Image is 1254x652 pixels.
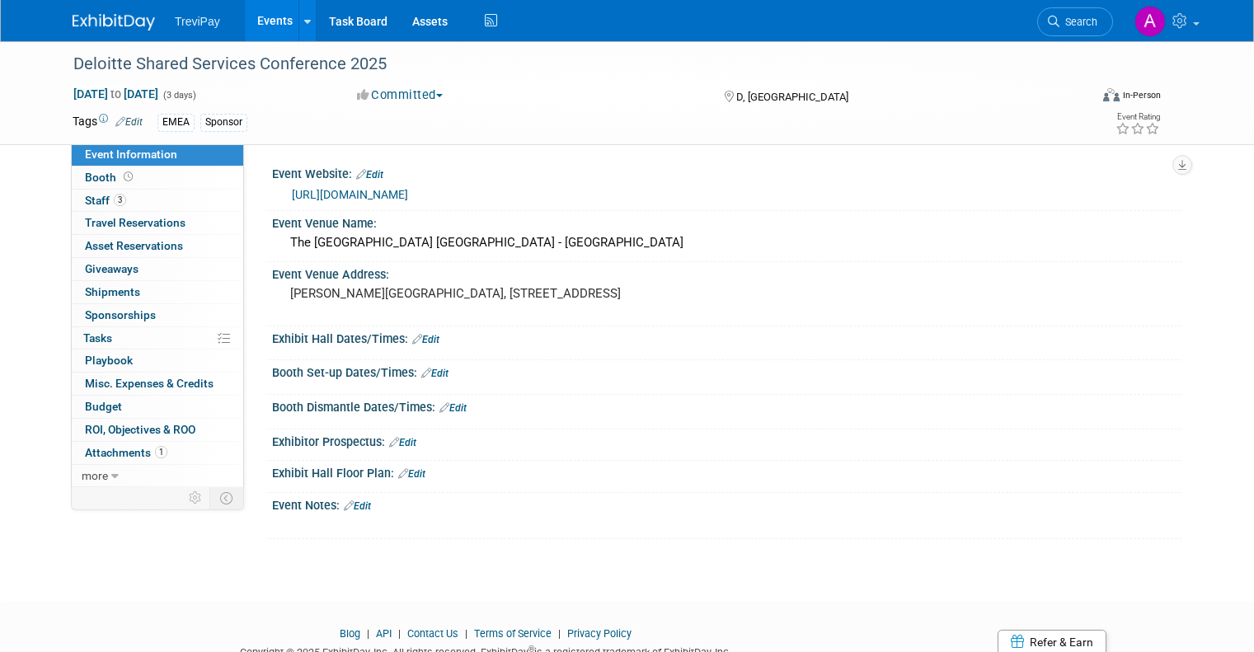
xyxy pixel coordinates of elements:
a: Contact Us [407,627,458,640]
div: Booth Dismantle Dates/Times: [272,395,1181,416]
div: The [GEOGRAPHIC_DATA] [GEOGRAPHIC_DATA] - [GEOGRAPHIC_DATA] [284,230,1169,256]
a: Terms of Service [474,627,552,640]
td: Tags [73,113,143,132]
a: Misc. Expenses & Credits [72,373,243,395]
div: Event Format [1000,86,1161,110]
img: Alen Lovric [1134,6,1166,37]
a: Blog [340,627,360,640]
img: Format-Inperson.png [1103,88,1120,101]
span: Event Information [85,148,177,161]
a: API [376,627,392,640]
a: Search [1037,7,1113,36]
span: Sponsorships [85,308,156,321]
a: Edit [439,402,467,414]
span: Misc. Expenses & Credits [85,377,214,390]
a: Playbook [72,349,243,372]
span: D, [GEOGRAPHIC_DATA] [736,91,848,103]
a: Edit [398,468,425,480]
div: Event Notes: [272,493,1181,514]
a: Edit [356,169,383,181]
a: Staff3 [72,190,243,212]
span: Shipments [85,285,140,298]
span: ROI, Objectives & ROO [85,423,195,436]
span: 3 [114,194,126,206]
div: Booth Set-up Dates/Times: [272,360,1181,382]
a: Tasks [72,327,243,349]
a: Attachments1 [72,442,243,464]
span: Staff [85,194,126,207]
div: EMEA [157,114,195,131]
span: Attachments [85,446,167,459]
span: Budget [85,400,122,413]
span: Booth [85,171,136,184]
span: | [461,627,472,640]
div: Deloitte Shared Services Conference 2025 [68,49,1068,79]
a: [URL][DOMAIN_NAME] [292,188,408,201]
span: TreviPay [175,15,220,28]
span: Giveaways [85,262,139,275]
a: Asset Reservations [72,235,243,257]
a: Budget [72,396,243,418]
a: Giveaways [72,258,243,280]
div: Sponsor [200,114,247,131]
span: Asset Reservations [85,239,183,252]
a: Booth [72,167,243,189]
span: Tasks [83,331,112,345]
div: Event Website: [272,162,1181,183]
div: Event Rating [1115,113,1160,121]
a: Edit [115,116,143,128]
span: | [394,627,405,640]
span: (3 days) [162,90,196,101]
a: Sponsorships [72,304,243,326]
div: Exhibit Hall Dates/Times: [272,326,1181,348]
span: Playbook [85,354,133,367]
span: Travel Reservations [85,216,186,229]
a: Shipments [72,281,243,303]
td: Toggle Event Tabs [210,487,244,509]
div: In-Person [1122,89,1161,101]
div: Event Venue Name: [272,211,1181,232]
span: | [554,627,565,640]
a: Privacy Policy [567,627,632,640]
div: Event Venue Address: [272,262,1181,283]
pre: [PERSON_NAME][GEOGRAPHIC_DATA], [STREET_ADDRESS] [290,286,633,301]
a: Edit [421,368,449,379]
span: 1 [155,446,167,458]
a: Travel Reservations [72,212,243,234]
a: ROI, Objectives & ROO [72,419,243,441]
a: Edit [344,500,371,512]
a: more [72,465,243,487]
span: to [108,87,124,101]
div: Exhibit Hall Floor Plan: [272,461,1181,482]
span: Booth not reserved yet [120,171,136,183]
img: ExhibitDay [73,14,155,30]
span: | [363,627,373,640]
a: Event Information [72,143,243,166]
span: [DATE] [DATE] [73,87,159,101]
a: Edit [389,437,416,448]
div: Exhibitor Prospectus: [272,429,1181,451]
a: Edit [412,334,439,345]
span: Search [1059,16,1097,28]
span: more [82,469,108,482]
td: Personalize Event Tab Strip [181,487,210,509]
button: Committed [351,87,449,104]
